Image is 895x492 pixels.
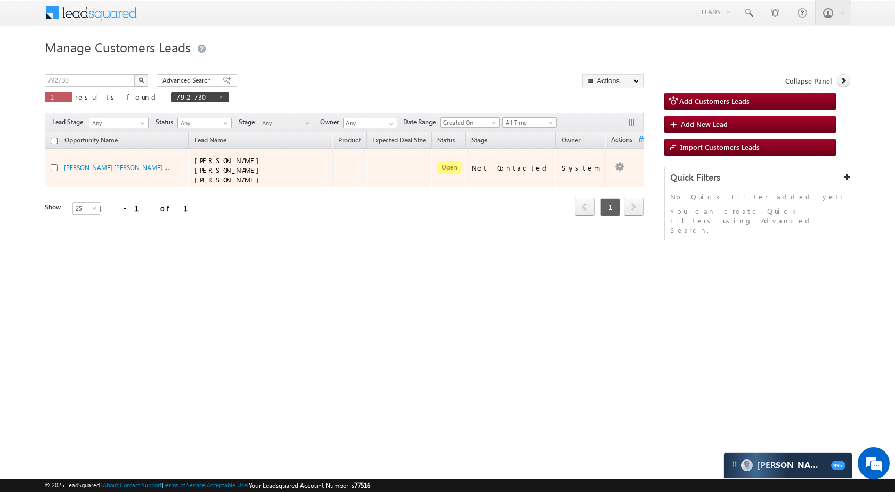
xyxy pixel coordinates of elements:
[189,134,232,148] span: Lead Name
[575,199,595,216] a: prev
[575,198,595,216] span: prev
[343,118,397,128] input: Type to Search
[239,117,259,127] span: Stage
[562,136,580,144] span: Owner
[432,134,460,148] a: Status
[681,119,728,128] span: Add New Lead
[624,199,644,216] a: next
[338,136,361,144] span: Product
[383,118,396,129] a: Show All Items
[606,134,638,148] span: Actions
[372,136,426,144] span: Expected Deal Size
[403,117,440,127] span: Date Range
[45,203,64,212] div: Show
[14,99,194,319] textarea: Type your message and hit 'Enter'
[670,206,845,235] p: You can create Quick Filters using Advanced Search.
[103,481,118,488] a: About
[730,460,739,469] img: carter-drag
[176,92,213,101] span: 792730
[98,202,201,214] div: 1 - 1 of 1
[72,202,100,215] a: 25
[466,134,493,148] a: Stage
[145,328,193,343] em: Start Chat
[45,38,191,55] span: Manage Customers Leads
[164,481,205,488] a: Terms of Service
[194,156,264,184] span: [PERSON_NAME] [PERSON_NAME] [PERSON_NAME]
[64,136,118,144] span: Opportunity Name
[600,198,620,216] span: 1
[679,96,750,106] span: Add Customers Leads
[64,163,265,172] a: [PERSON_NAME] [PERSON_NAME] [PERSON_NAME] - Customers Leads
[562,163,600,173] div: System
[139,77,144,83] img: Search
[73,204,101,213] span: 25
[723,452,852,479] div: carter-dragCarter[PERSON_NAME]99+
[624,198,644,216] span: next
[502,117,557,128] a: All Time
[178,118,229,128] span: Any
[367,134,431,148] a: Expected Deal Size
[89,118,149,128] a: Any
[441,118,496,127] span: Created On
[503,118,554,127] span: All Time
[177,118,232,128] a: Any
[162,76,214,85] span: Advanced Search
[259,118,310,128] span: Any
[175,5,200,31] div: Minimize live chat window
[785,76,832,86] span: Collapse Panel
[120,481,162,488] a: Contact Support
[680,142,760,151] span: Import Customers Leads
[665,167,851,188] div: Quick Filters
[50,92,67,101] span: 1
[741,459,753,471] img: Carter
[52,117,87,127] span: Lead Stage
[440,117,500,128] a: Created On
[45,480,370,490] span: © 2025 LeadSquared | | | | |
[55,56,179,70] div: Chat with us now
[670,192,845,201] p: No Quick Filter added yet!
[156,117,177,127] span: Status
[59,134,123,148] a: Opportunity Name
[259,118,313,128] a: Any
[582,74,644,87] button: Actions
[471,136,487,144] span: Stage
[757,460,826,470] span: Carter
[320,117,343,127] span: Owner
[75,92,160,101] span: results found
[354,481,370,489] span: 77516
[437,161,461,174] span: Open
[471,163,551,173] div: Not Contacted
[51,138,58,144] input: Check all records
[89,118,145,128] span: Any
[18,56,45,70] img: d_60004797649_company_0_60004797649
[249,481,370,489] span: Your Leadsquared Account Number is
[207,481,247,488] a: Acceptable Use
